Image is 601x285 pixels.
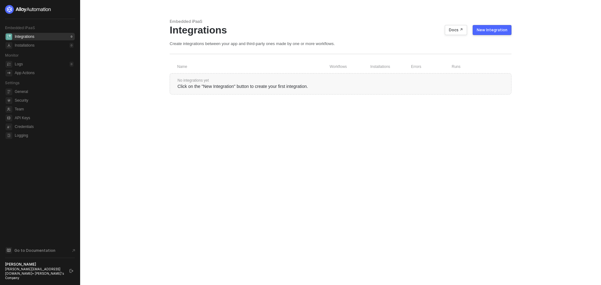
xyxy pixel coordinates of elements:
span: Credentials [15,123,74,130]
span: Go to Documentation [14,248,55,253]
div: Installations [15,43,34,48]
span: icon-app-actions [6,70,12,76]
div: Name [177,64,330,69]
span: Logging [15,132,74,139]
span: Team [15,105,74,113]
div: Integrations [15,34,34,39]
img: logo [5,5,51,14]
div: 0 [69,34,74,39]
div: [PERSON_NAME][EMAIL_ADDRESS][DOMAIN_NAME] • [PERSON_NAME]'s Company [5,267,64,280]
div: Installations [370,64,411,69]
button: Docs ↗ [445,25,467,35]
div: Embedded iPaaS [170,19,511,24]
span: logout [69,269,73,273]
span: logging [6,132,12,139]
span: team [6,106,12,113]
span: documentation [6,247,12,253]
span: general [6,89,12,95]
div: Click on the "New Integration" button to create your first integration. [177,83,504,90]
span: General [15,88,74,95]
span: integrations [6,33,12,40]
span: Monitor [5,53,19,58]
div: Errors [411,64,452,69]
span: Embedded iPaaS [5,25,35,30]
div: 0 [69,62,74,67]
div: New Integration [477,28,507,33]
a: logo [5,5,75,14]
span: Settings [5,80,19,85]
a: Knowledge Base [5,247,75,254]
div: Integrations [170,24,511,36]
div: No integrations yet [177,78,504,83]
span: security [6,97,12,104]
span: API Keys [15,114,74,122]
div: 0 [69,43,74,48]
span: icon-logs [6,61,12,68]
div: App Actions [15,70,34,76]
span: api-key [6,115,12,121]
span: Security [15,97,74,104]
span: credentials [6,124,12,130]
div: Runs [452,64,495,69]
button: New Integration [473,25,511,35]
span: installations [6,42,12,49]
div: [PERSON_NAME] [5,262,64,267]
div: Logs [15,62,23,67]
div: Create integrations between your app and third-party ones made by one or more workflows. [170,41,511,46]
div: Docs ↗ [449,28,463,33]
span: document-arrow [70,247,77,254]
div: Workflows [330,64,370,69]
